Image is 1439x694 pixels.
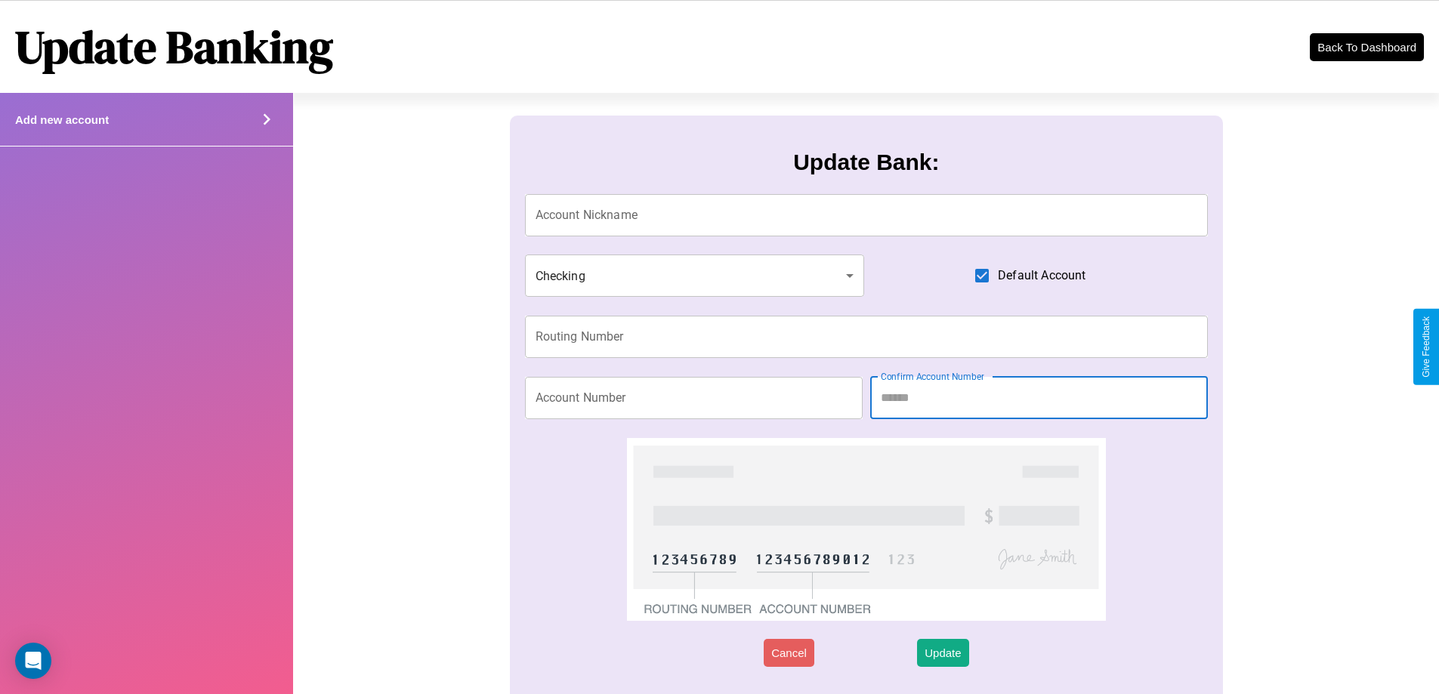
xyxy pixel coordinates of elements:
[793,150,939,175] h3: Update Bank:
[627,438,1105,621] img: check
[1310,33,1424,61] button: Back To Dashboard
[15,643,51,679] div: Open Intercom Messenger
[917,639,968,667] button: Update
[525,254,865,297] div: Checking
[881,370,984,383] label: Confirm Account Number
[15,16,333,78] h1: Update Banking
[998,267,1085,285] span: Default Account
[1421,316,1431,378] div: Give Feedback
[764,639,814,667] button: Cancel
[15,113,109,126] h4: Add new account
